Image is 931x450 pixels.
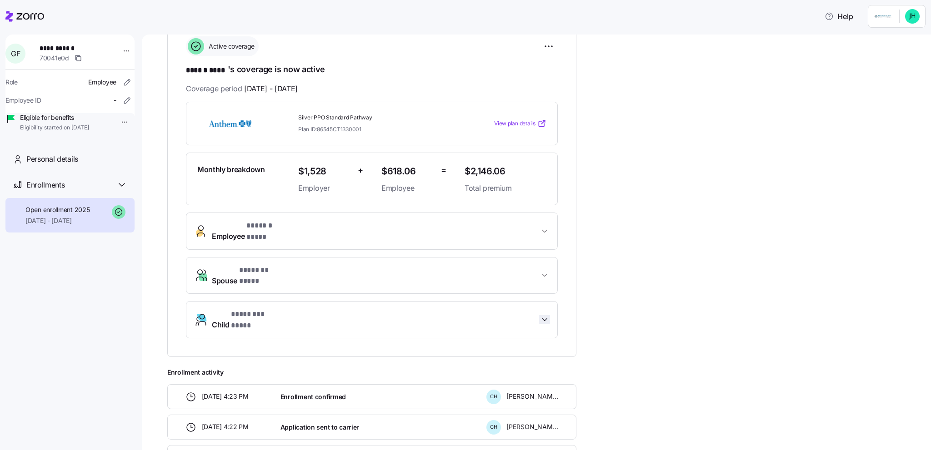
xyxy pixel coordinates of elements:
span: [PERSON_NAME] [506,392,558,401]
span: [DATE] 4:23 PM [202,392,249,401]
span: $618.06 [381,164,434,179]
span: [DATE] 4:22 PM [202,422,249,431]
span: Employee [381,183,434,194]
span: [DATE] - [DATE] [25,216,90,225]
span: Enrollment confirmed [280,392,346,401]
span: - [114,96,116,105]
span: Eligibility started on [DATE] [20,124,89,132]
span: + [358,164,363,177]
span: Employee [88,78,116,87]
span: 70041e0d [40,54,69,63]
button: Help [817,7,861,25]
img: 8c8e6c77ffa765d09eea4464d202a615 [905,9,920,24]
span: Total premium [465,183,546,194]
span: Role [5,78,18,87]
span: Personal details [26,153,78,165]
span: Help [825,11,853,22]
span: Enrollment activity [167,368,576,377]
span: Eligible for benefits [20,113,89,122]
span: C H [490,394,497,399]
img: Anthem [197,113,263,134]
span: $1,528 [298,164,350,179]
span: C H [490,425,497,430]
a: View plan details [494,119,546,128]
span: [DATE] - [DATE] [244,83,298,94]
span: Child [212,309,282,331]
span: = [441,164,446,177]
span: Application sent to carrier [280,423,359,432]
span: [PERSON_NAME] [506,422,558,431]
h1: 's coverage is now active [186,64,558,76]
img: Employer logo [874,11,892,22]
span: Employer [298,183,350,194]
span: Enrollments [26,179,65,191]
span: Open enrollment 2025 [25,205,90,214]
span: Monthly breakdown [197,164,265,175]
span: Silver PPO Standard Pathway [298,114,457,122]
span: Employee [212,220,293,242]
span: Employee ID [5,96,41,105]
span: G F [11,50,20,57]
span: Active coverage [206,42,255,51]
span: $2,146.06 [465,164,546,179]
span: Plan ID: 86545CT1330001 [298,125,361,133]
span: Spouse [212,265,286,287]
span: View plan details [494,119,536,128]
span: Coverage period [186,83,298,94]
